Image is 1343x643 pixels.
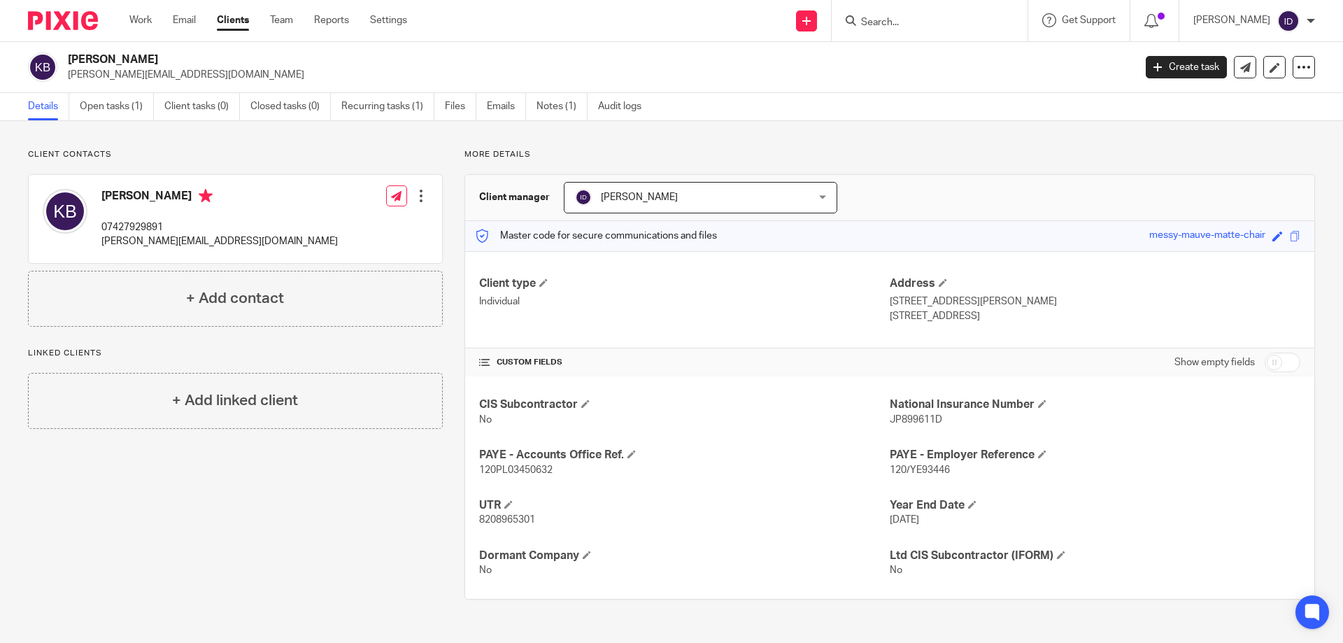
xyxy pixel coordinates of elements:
h4: [PERSON_NAME] [101,189,338,206]
label: Show empty fields [1174,355,1255,369]
p: [STREET_ADDRESS][PERSON_NAME] [890,295,1300,309]
a: Reports [314,13,349,27]
span: No [479,415,492,425]
a: Team [270,13,293,27]
h4: PAYE - Accounts Office Ref. [479,448,890,462]
span: No [479,565,492,575]
p: [PERSON_NAME][EMAIL_ADDRESS][DOMAIN_NAME] [68,68,1125,82]
a: Open tasks (1) [80,93,154,120]
a: Settings [370,13,407,27]
a: Client tasks (0) [164,93,240,120]
span: 120/YE93446 [890,465,950,475]
span: [PERSON_NAME] [601,192,678,202]
img: Pixie [28,11,98,30]
a: Recurring tasks (1) [341,93,434,120]
input: Search [860,17,986,29]
h4: + Add linked client [172,390,298,411]
p: Client contacts [28,149,443,160]
a: Clients [217,13,249,27]
span: JP899611D [890,415,942,425]
img: svg%3E [575,189,592,206]
p: Master code for secure communications and files [476,229,717,243]
span: No [890,565,902,575]
h2: [PERSON_NAME] [68,52,914,67]
span: [DATE] [890,515,919,525]
p: [STREET_ADDRESS] [890,309,1300,323]
span: Get Support [1062,15,1116,25]
a: Details [28,93,69,120]
p: Linked clients [28,348,443,359]
img: svg%3E [43,189,87,234]
p: [PERSON_NAME][EMAIL_ADDRESS][DOMAIN_NAME] [101,234,338,248]
h4: UTR [479,498,890,513]
h4: Dormant Company [479,549,890,563]
h4: + Add contact [186,288,284,309]
h3: Client manager [479,190,550,204]
h4: PAYE - Employer Reference [890,448,1300,462]
p: Individual [479,295,890,309]
p: [PERSON_NAME] [1193,13,1270,27]
div: messy-mauve-matte-chair [1149,228,1265,244]
a: Files [445,93,476,120]
img: svg%3E [1277,10,1300,32]
a: Notes (1) [537,93,588,120]
a: Create task [1146,56,1227,78]
p: More details [464,149,1315,160]
a: Work [129,13,152,27]
span: 8208965301 [479,515,535,525]
a: Audit logs [598,93,652,120]
i: Primary [199,189,213,203]
a: Closed tasks (0) [250,93,331,120]
h4: National Insurance Number [890,397,1300,412]
a: Emails [487,93,526,120]
h4: Year End Date [890,498,1300,513]
h4: CUSTOM FIELDS [479,357,890,368]
p: 07427929891 [101,220,338,234]
h4: Address [890,276,1300,291]
span: 120PL03450632 [479,465,553,475]
h4: Ltd CIS Subcontractor (IFORM) [890,549,1300,563]
img: svg%3E [28,52,57,82]
h4: CIS Subcontractor [479,397,890,412]
h4: Client type [479,276,890,291]
a: Email [173,13,196,27]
